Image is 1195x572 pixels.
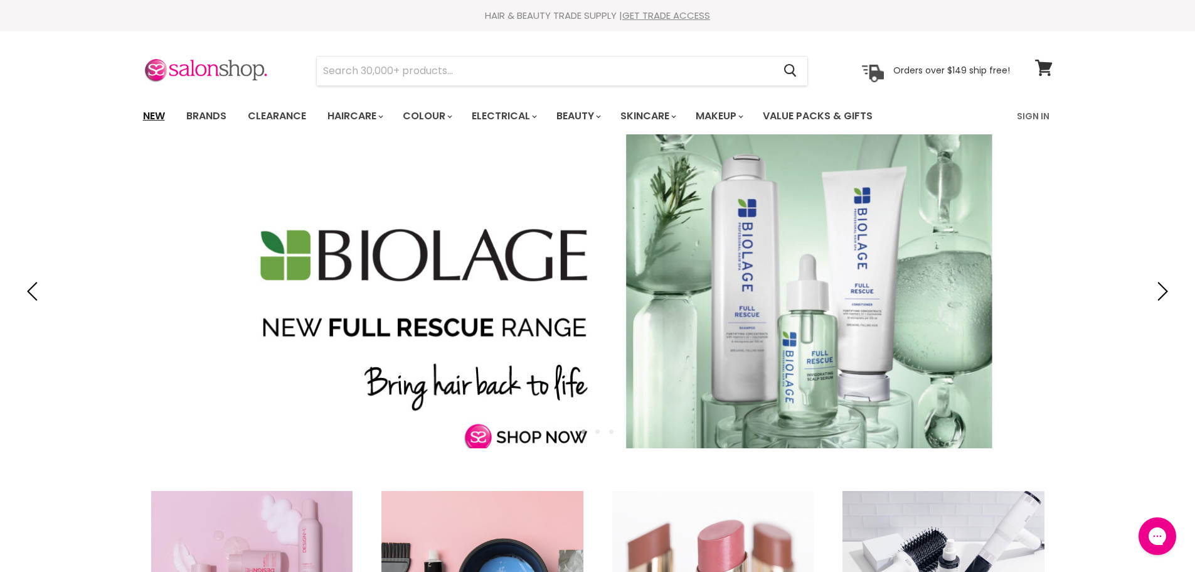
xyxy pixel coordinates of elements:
[1132,513,1182,559] iframe: Gorgias live chat messenger
[582,429,586,434] li: Page dot 1
[238,103,316,129] a: Clearance
[22,279,47,304] button: Previous
[318,103,391,129] a: Haircare
[611,103,684,129] a: Skincare
[462,103,544,129] a: Electrical
[622,9,710,22] a: GET TRADE ACCESS
[1009,103,1057,129] a: Sign In
[686,103,751,129] a: Makeup
[127,9,1068,22] div: HAIR & BEAUTY TRADE SUPPLY |
[317,57,774,85] input: Search
[316,56,808,86] form: Product
[1148,279,1173,304] button: Next
[609,429,613,434] li: Page dot 3
[595,429,600,434] li: Page dot 2
[127,98,1068,134] nav: Main
[547,103,608,129] a: Beauty
[134,98,946,134] ul: Main menu
[134,103,174,129] a: New
[753,103,882,129] a: Value Packs & Gifts
[893,65,1010,76] p: Orders over $149 ship free!
[177,103,236,129] a: Brands
[774,57,807,85] button: Search
[393,103,460,129] a: Colour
